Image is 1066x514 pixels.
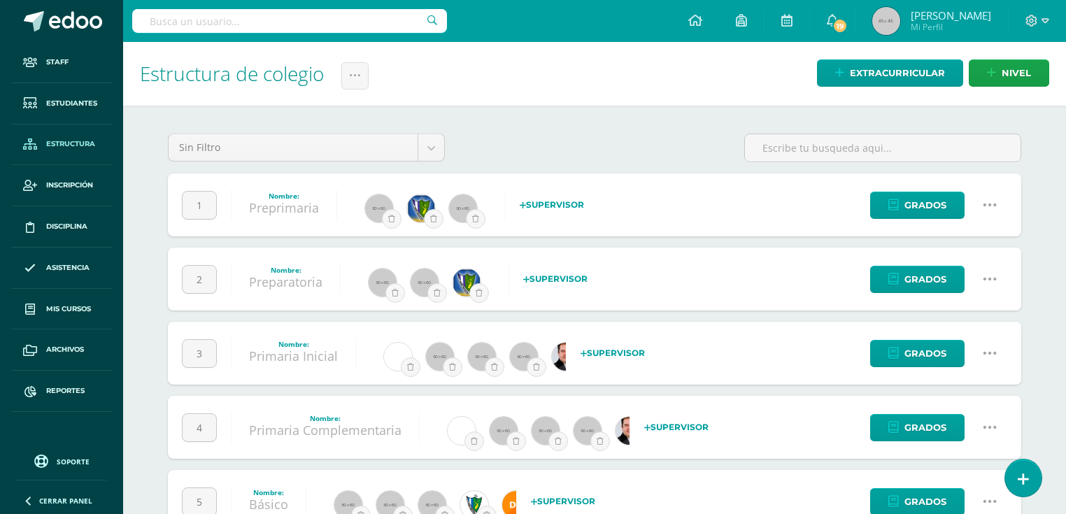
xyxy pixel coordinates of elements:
[11,165,112,206] a: Inscripción
[310,413,341,423] strong: Nombre:
[870,414,965,441] a: Grados
[11,289,112,330] a: Mis cursos
[644,422,709,432] strong: Supervisor
[253,487,284,497] strong: Nombre:
[904,341,946,366] span: Grados
[369,269,397,297] img: 60x60
[745,134,1021,162] input: Escribe tu busqueda aqui...
[523,273,588,284] strong: Supervisor
[531,496,595,506] strong: Supervisor
[969,59,1049,87] a: nivel
[574,417,602,445] img: 60x60
[384,343,412,371] img: 5efa647bd622e52820e205d13252bcc4.png
[448,417,476,445] img: 5efa647bd622e52820e205d13252bcc4.png
[552,343,580,371] img: 57933e79c0f622885edf5cfea874362b.png
[532,417,560,445] img: 60x60
[411,269,439,297] img: 60x60
[278,339,309,349] strong: Nombre:
[46,138,95,150] span: Estructura
[11,42,112,83] a: Staff
[46,98,97,109] span: Estudiantes
[132,9,447,33] input: Busca un usuario...
[616,417,644,445] img: 57933e79c0f622885edf5cfea874362b.png
[39,496,92,506] span: Cerrar panel
[46,344,84,355] span: Archivos
[904,192,946,218] span: Grados
[57,457,90,466] span: Soporte
[269,191,299,201] strong: Nombre:
[426,343,454,371] img: 60x60
[453,269,481,297] img: fc224351b503ff6b3b614368b6a8a356.png
[581,348,645,358] strong: Supervisor
[249,273,322,290] a: Preparatoria
[179,134,407,161] span: Sin Filtro
[904,266,946,292] span: Grados
[490,417,518,445] img: 60x60
[817,59,963,87] a: Extracurricular
[911,8,991,22] span: [PERSON_NAME]
[407,194,435,222] img: fc224351b503ff6b3b614368b6a8a356.png
[46,262,90,273] span: Asistencia
[1002,60,1031,86] span: nivel
[249,199,319,216] a: Preprimaria
[11,206,112,248] a: Disciplina
[46,57,69,68] span: Staff
[11,248,112,289] a: Asistencia
[11,329,112,371] a: Archivos
[46,304,91,315] span: Mis cursos
[904,415,946,441] span: Grados
[850,60,945,86] span: Extracurricular
[870,340,965,367] a: Grados
[46,385,85,397] span: Reportes
[11,371,112,412] a: Reportes
[872,7,900,35] img: 45x45
[520,199,584,210] strong: Supervisor
[46,180,93,191] span: Inscripción
[140,60,324,87] span: Estructura de colegio
[870,192,965,219] a: Grados
[870,266,965,293] a: Grados
[249,422,401,438] a: Primaria Complementaria
[249,348,338,364] a: Primaria Inicial
[11,124,112,166] a: Estructura
[832,18,848,34] span: 19
[46,221,87,232] span: Disciplina
[911,21,991,33] span: Mi Perfil
[249,496,288,513] a: Básico
[449,194,477,222] img: 60x60
[17,451,106,470] a: Soporte
[365,194,393,222] img: 60x60
[271,265,301,275] strong: Nombre:
[11,83,112,124] a: Estudiantes
[510,343,538,371] img: 60x60
[169,134,444,161] a: Sin Filtro
[468,343,496,371] img: 60x60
